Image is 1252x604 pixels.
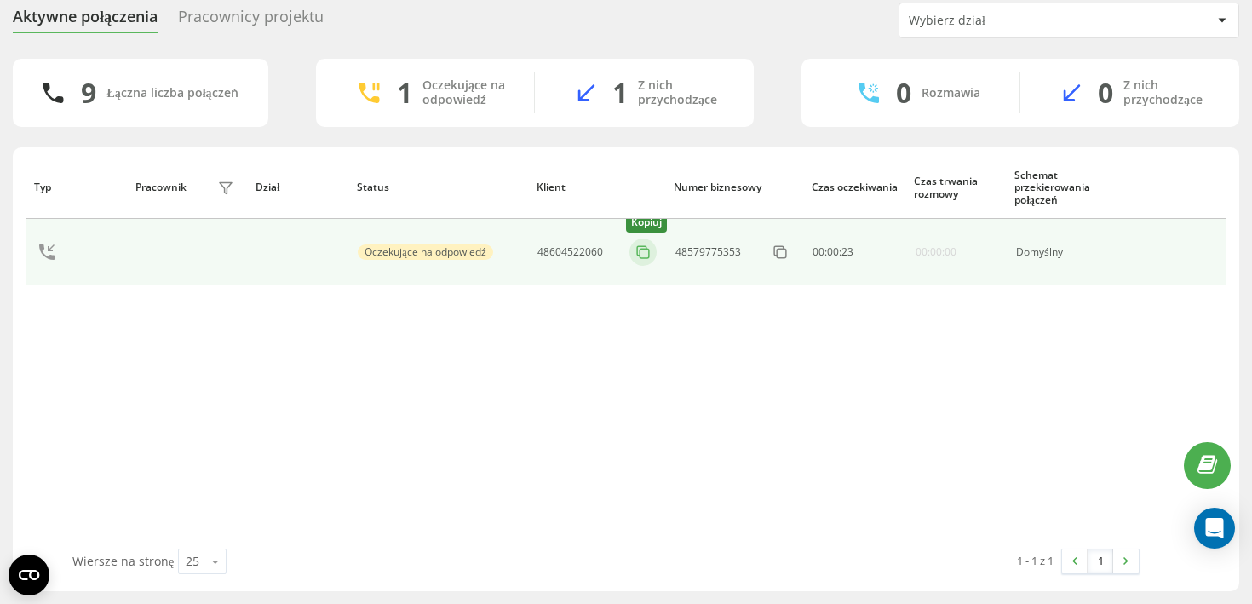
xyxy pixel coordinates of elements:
span: 23 [841,244,853,259]
div: 9 [81,77,96,109]
div: Wybierz dział [909,14,1112,28]
a: 1 [1088,549,1113,573]
div: Numer biznesowy [674,181,795,193]
div: Domyślny [1016,246,1115,258]
button: Open CMP widget [9,555,49,595]
div: Aktywne połączenia [13,8,158,34]
div: Czas trwania rozmowy [914,175,999,200]
div: 48604522060 [537,246,603,258]
div: Schemat przekierowania połączeń [1014,170,1117,206]
div: Oczekujące na odpowiedź [422,78,508,107]
div: 0 [1098,77,1113,109]
div: 25 [186,553,199,570]
div: 1 [612,77,628,109]
div: : : [813,246,853,258]
div: Pracownik [135,181,187,193]
div: Typ [34,181,119,193]
div: Dział [256,181,341,193]
div: Open Intercom Messenger [1194,508,1235,549]
div: Status [357,181,520,193]
div: 1 [397,77,412,109]
div: Oczekujące na odpowiedź [358,244,492,260]
div: Łączna liczba połączeń [106,86,238,101]
div: Kopiuj [626,213,667,233]
span: 00 [813,244,824,259]
div: 0 [896,77,911,109]
div: Z nich przychodzące [638,78,728,107]
div: 48579775353 [675,246,741,258]
div: Czas oczekiwania [812,181,899,193]
div: 1 - 1 z 1 [1017,552,1054,569]
div: Rozmawia [922,86,980,101]
div: Z nich przychodzące [1123,78,1214,107]
div: 00:00:00 [916,246,956,258]
span: 00 [827,244,839,259]
div: Klient [537,181,658,193]
span: Wiersze na stronę [72,553,174,569]
div: Pracownicy projektu [178,8,324,34]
